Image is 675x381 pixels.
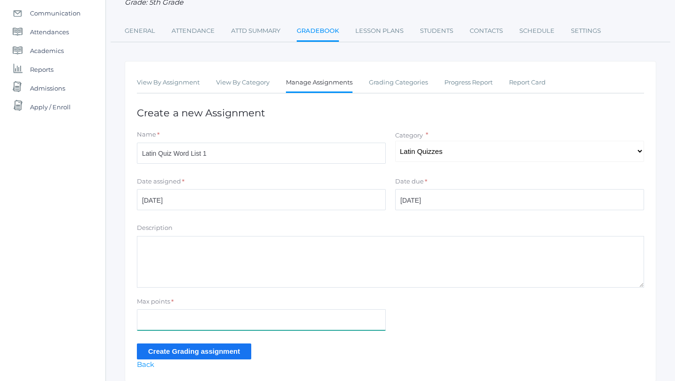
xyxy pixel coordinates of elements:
a: Progress Report [444,73,493,92]
span: Communication [30,4,81,23]
span: Academics [30,41,64,60]
a: Attendance [172,22,215,40]
span: Admissions [30,79,65,98]
a: Report Card [509,73,546,92]
a: General [125,22,155,40]
span: Attendances [30,23,69,41]
h1: Create a new Assignment [137,107,644,118]
label: Category [395,131,423,139]
a: View By Category [216,73,270,92]
a: View By Assignment [137,73,200,92]
a: Contacts [470,22,503,40]
label: Name [137,130,156,139]
input: Create Grading assignment [137,343,251,359]
a: Lesson Plans [355,22,404,40]
a: Manage Assignments [286,73,352,93]
a: Grading Categories [369,73,428,92]
a: Gradebook [297,22,339,42]
span: Apply / Enroll [30,98,71,116]
a: Schedule [519,22,555,40]
label: Date assigned [137,177,181,186]
a: Attd Summary [231,22,280,40]
a: Back [137,360,154,369]
label: Date due [395,177,424,186]
label: Max points [137,297,170,306]
span: Reports [30,60,53,79]
a: Settings [571,22,601,40]
label: Description [137,223,172,233]
a: Students [420,22,453,40]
